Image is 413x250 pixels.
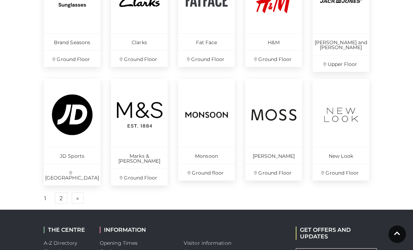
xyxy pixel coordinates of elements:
h2: INFORMATION [100,227,173,233]
p: New Look [313,147,369,164]
a: Visitor information [184,240,231,246]
p: [GEOGRAPHIC_DATA] [44,164,100,185]
a: Opening Times [100,240,138,246]
a: Monsoon Ground floor [178,79,235,181]
p: Ground Floor [111,50,168,67]
p: Monsoon [178,147,235,164]
p: [PERSON_NAME] and [PERSON_NAME] [313,33,369,55]
a: JD Sports [GEOGRAPHIC_DATA] [44,79,100,185]
p: Upper Floor [313,55,369,72]
a: Next [72,192,84,204]
h2: GET OFFERS AND UPDATES [296,227,369,240]
p: Brand Seasons [44,33,100,50]
p: [PERSON_NAME] [245,147,302,164]
p: Ground Floor [111,169,168,185]
p: Ground Floor [245,50,302,67]
p: JD Sports [44,147,100,164]
a: New Look Ground Floor [313,79,369,181]
span: » [76,196,79,201]
p: Fat Face [178,33,235,50]
a: [PERSON_NAME] Ground Floor [245,79,302,181]
p: Ground Floor [313,164,369,181]
a: A-Z Directory [44,240,77,246]
p: Ground Floor [245,164,302,181]
p: H&M [245,33,302,50]
p: Marks & [PERSON_NAME] [111,147,168,169]
p: Ground Floor [44,50,100,67]
p: Clarks [111,33,168,50]
h2: THE CENTRE [44,227,89,233]
a: 2 [55,192,67,204]
a: 1 [40,193,50,204]
p: Ground Floor [178,50,235,67]
a: Marks & [PERSON_NAME] Ground Floor [111,79,168,185]
p: Ground floor [178,164,235,181]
